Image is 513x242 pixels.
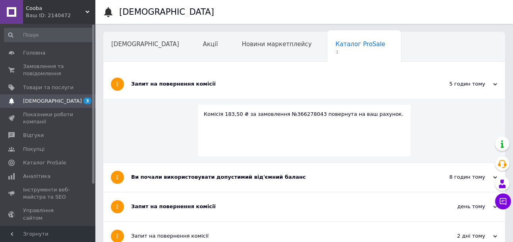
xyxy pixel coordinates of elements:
span: Каталог ProSale [23,159,66,166]
h1: [DEMOGRAPHIC_DATA] [119,7,214,17]
div: 2 дні тому [418,232,497,240]
span: Каталог ProSale [335,41,385,48]
div: Запит на повернення комісії [131,80,418,88]
span: 3 [335,49,385,55]
span: Головна [23,49,45,57]
span: Акції [203,41,218,48]
span: Покупці [23,146,45,153]
span: Показники роботи компанії [23,111,74,125]
div: Ваш ID: 2140472 [26,12,95,19]
span: 3 [83,98,91,104]
span: Новини маркетплейсу [242,41,312,48]
button: Чат з покупцем [495,193,511,209]
span: Відгуки [23,132,44,139]
div: день тому [418,203,497,210]
span: Аналітика [23,173,50,180]
div: 5 годин тому [418,80,497,88]
span: [DEMOGRAPHIC_DATA] [111,41,179,48]
span: Замовлення та повідомлення [23,63,74,77]
span: Інструменти веб-майстра та SEO [23,186,74,201]
div: 8 годин тому [418,174,497,181]
div: Ви почали використовувати допустимий від'ємний баланс [131,174,418,181]
input: Пошук [4,28,94,42]
span: Cooba [26,5,85,12]
div: Запит на повернення комісії [131,232,418,240]
div: Запит на повернення комісії [131,203,418,210]
div: Комісія 183,50 ₴ за замовлення №366278043 повернута на ваш рахунок. [204,111,405,118]
span: Управління сайтом [23,207,74,221]
span: Товари та послуги [23,84,74,91]
span: [DEMOGRAPHIC_DATA] [23,98,82,105]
